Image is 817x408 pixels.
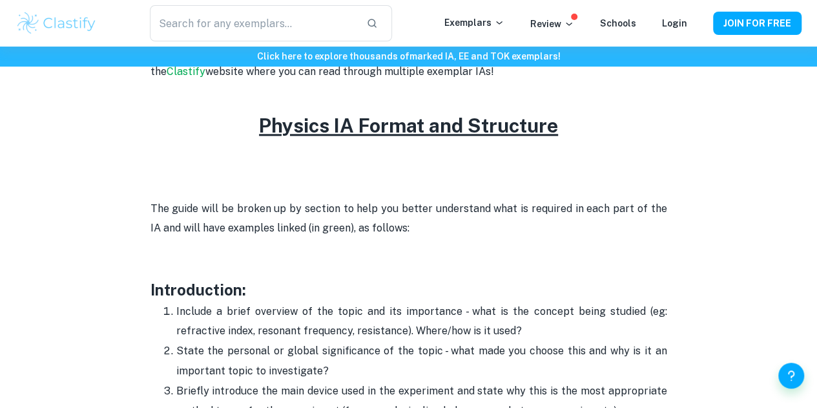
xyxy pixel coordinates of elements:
a: Clastify [167,65,205,78]
a: Schools [600,18,636,28]
u: Physics IA Format and Structure [259,114,558,137]
p: Exemplars [444,16,504,30]
h3: Introduction: [150,278,667,301]
button: Help and Feedback [778,363,804,389]
img: Clastify logo [16,10,98,36]
input: Search for any exemplars... [150,5,357,41]
a: Login [662,18,687,28]
p: State the personal or global significance of the topic - what made you choose this and why is it ... [176,341,667,381]
p: Review [530,17,574,31]
button: JOIN FOR FREE [713,12,801,35]
p: The guide will be broken up by section to help you better understand what is required in each par... [150,199,667,239]
p: Include a brief overview of the topic and its importance - what is the concept being studied (eg:... [176,302,667,341]
h6: Click here to explore thousands of marked IA, EE and TOK exemplars ! [3,49,814,63]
